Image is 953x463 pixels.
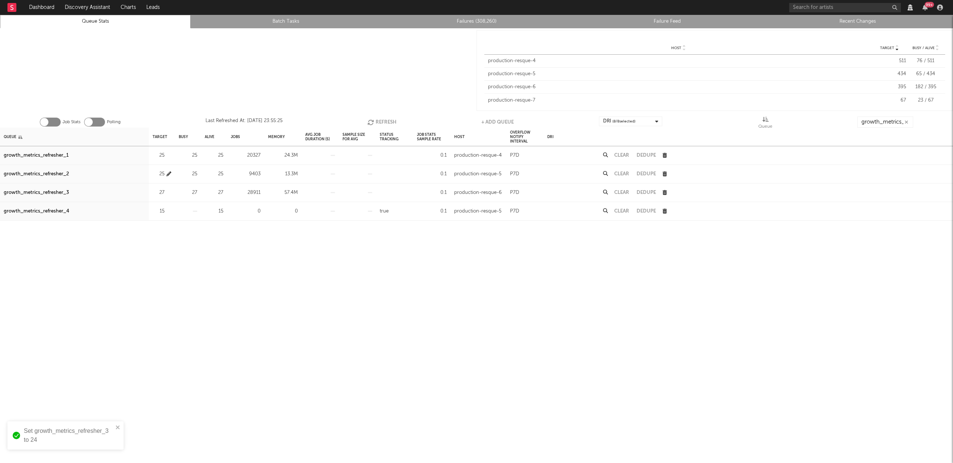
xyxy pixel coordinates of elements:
[880,46,894,50] span: Target
[367,116,396,128] button: Refresh
[107,118,121,127] label: Polling
[231,170,261,179] div: 9403
[873,97,906,104] div: 67
[417,207,447,216] div: 0.1
[454,170,501,179] div: production-resque-5
[153,170,165,179] div: 25
[789,3,901,12] input: Search for artists
[766,17,949,26] a: Recent Changes
[417,170,447,179] div: 0.1
[268,151,298,160] div: 24.3M
[488,57,869,65] div: production-resque-4
[614,153,629,158] button: Clear
[910,70,941,78] div: 65 / 434
[603,117,635,126] div: DRI
[268,129,285,145] div: Memory
[488,83,869,91] div: production-resque-6
[153,129,167,145] div: Target
[873,57,906,65] div: 511
[510,188,519,197] div: P7D
[873,70,906,78] div: 434
[488,70,869,78] div: production-resque-5
[758,122,772,131] div: Queue
[205,116,283,128] div: Last Refreshed At: [DATE] 23:55:25
[576,17,758,26] a: Failure Feed
[153,188,165,197] div: 27
[857,116,913,128] input: Search...
[547,129,554,145] div: DRI
[637,172,656,176] button: Dedupe
[454,151,502,160] div: production-resque-4
[417,188,447,197] div: 0.1
[510,129,540,145] div: Overflow Notify Interval
[910,57,941,65] div: 76 / 511
[510,207,519,216] div: P7D
[195,17,377,26] a: Batch Tasks
[231,151,261,160] div: 20327
[417,129,447,145] div: Job Stats Sample Rate
[4,151,68,160] a: growth_metrics_refresher_1
[24,427,113,444] div: Set growth_metrics_refresher_3 to 24
[4,129,22,145] div: Queue
[4,17,187,26] a: Queue Stats
[205,207,223,216] div: 15
[231,129,240,145] div: Jobs
[454,207,501,216] div: production-resque-5
[205,170,223,179] div: 25
[385,17,568,26] a: Failures (308,260)
[912,46,935,50] span: Busy / Alive
[637,190,656,195] button: Dedupe
[231,207,261,216] div: 0
[758,116,772,131] div: Queue
[4,170,69,179] a: growth_metrics_refresher_2
[205,151,223,160] div: 25
[488,97,869,104] div: production-resque-7
[153,207,165,216] div: 15
[268,170,298,179] div: 13.3M
[454,188,502,197] div: production-resque-6
[268,207,298,216] div: 0
[179,188,197,197] div: 27
[179,151,197,160] div: 25
[925,2,934,7] div: 99 +
[231,188,261,197] div: 28911
[614,172,629,176] button: Clear
[4,207,69,216] a: growth_metrics_refresher_4
[380,129,409,145] div: Status Tracking
[637,209,656,214] button: Dedupe
[910,97,941,104] div: 23 / 67
[342,129,372,145] div: Sample Size For Avg
[205,129,214,145] div: Alive
[205,188,223,197] div: 27
[179,129,188,145] div: Busy
[614,190,629,195] button: Clear
[873,83,906,91] div: 395
[671,46,681,50] span: Host
[153,151,165,160] div: 25
[63,118,80,127] label: Job Stats
[454,129,465,145] div: Host
[510,170,519,179] div: P7D
[614,209,629,214] button: Clear
[922,4,928,10] button: 99+
[637,153,656,158] button: Dedupe
[305,129,335,145] div: Avg Job Duration (s)
[910,83,941,91] div: 182 / 395
[4,188,69,197] a: growth_metrics_refresher_3
[115,424,121,431] button: close
[268,188,298,197] div: 57.4M
[380,207,389,216] div: true
[417,151,447,160] div: 0.1
[612,117,635,126] span: ( 8 / 8 selected)
[179,170,197,179] div: 25
[481,116,514,128] button: + Add Queue
[510,151,519,160] div: P7D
